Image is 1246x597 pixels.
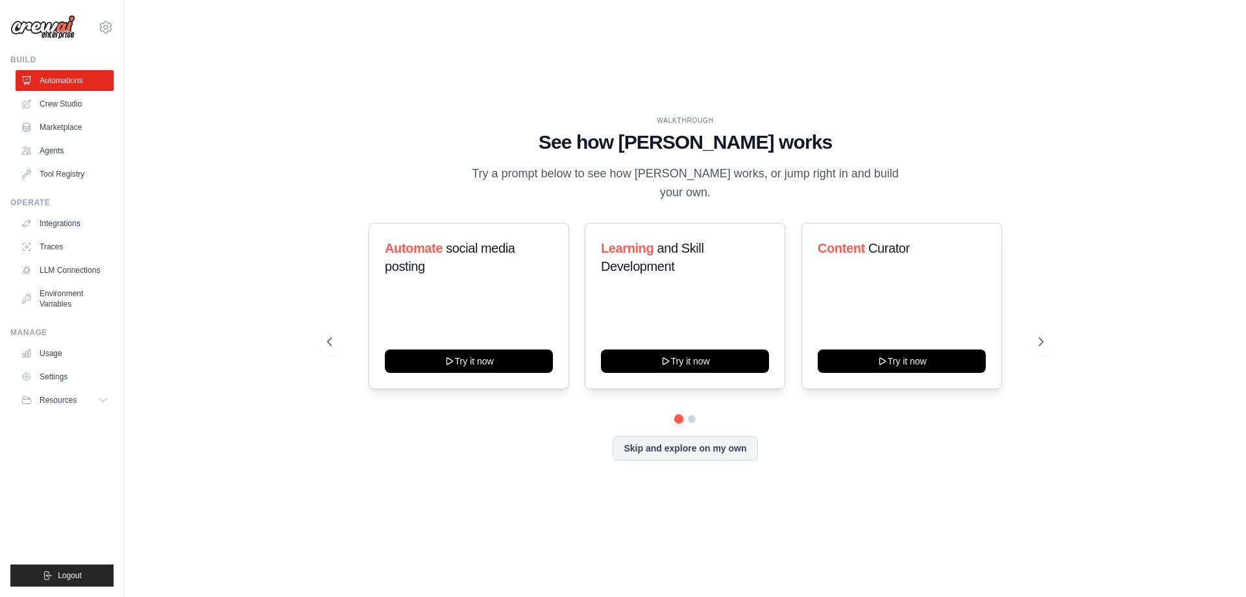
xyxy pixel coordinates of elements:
span: Learning [601,241,654,255]
a: Usage [16,343,114,364]
h1: See how [PERSON_NAME] works [327,131,1044,154]
a: Agents [16,140,114,161]
a: Environment Variables [16,283,114,314]
span: Curator [868,241,910,255]
a: Traces [16,236,114,257]
img: Logo [10,15,75,40]
span: Logout [58,570,82,581]
button: Try it now [818,349,986,373]
button: Try it now [385,349,553,373]
span: Resources [40,395,77,405]
div: WALKTHROUGH [327,116,1044,125]
a: Integrations [16,213,114,234]
div: Manage [10,327,114,338]
a: Automations [16,70,114,91]
a: LLM Connections [16,260,114,281]
span: social media posting [385,241,515,273]
a: Crew Studio [16,94,114,114]
div: Build [10,55,114,65]
button: Logout [10,565,114,587]
span: Content [818,241,865,255]
a: Tool Registry [16,164,114,184]
div: Operate [10,197,114,208]
a: Settings [16,366,114,387]
a: Marketplace [16,117,114,138]
button: Skip and explore on my own [613,436,757,461]
span: Automate [385,241,443,255]
button: Resources [16,390,114,411]
p: Try a prompt below to see how [PERSON_NAME] works, or jump right in and build your own. [467,164,903,203]
button: Try it now [601,349,769,373]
